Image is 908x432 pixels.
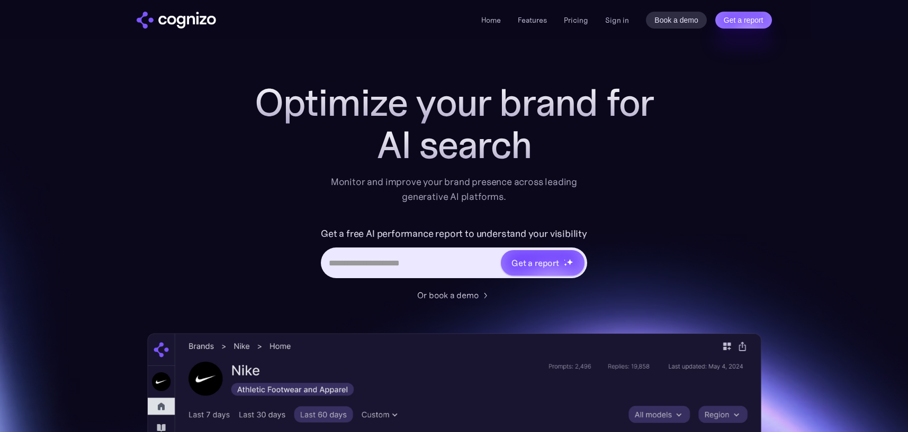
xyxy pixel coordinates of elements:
div: Monitor and improve your brand presence across leading generative AI platforms. [324,174,585,204]
a: Features [518,15,547,25]
a: Home [481,15,501,25]
label: Get a free AI performance report to understand your visibility [321,225,587,242]
img: cognizo logo [137,12,216,29]
a: Pricing [564,15,588,25]
a: home [137,12,216,29]
img: star [564,263,568,266]
a: Get a report [715,12,772,29]
a: Book a demo [646,12,707,29]
div: Get a report [511,256,559,269]
a: Get a reportstarstarstar [500,249,586,277]
div: AI search [242,124,666,166]
form: Hero URL Input Form [321,225,587,283]
div: Or book a demo [417,289,479,301]
a: Sign in [605,14,629,26]
h1: Optimize your brand for [242,81,666,124]
img: star [564,259,565,261]
a: Or book a demo [417,289,491,301]
img: star [567,259,573,265]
